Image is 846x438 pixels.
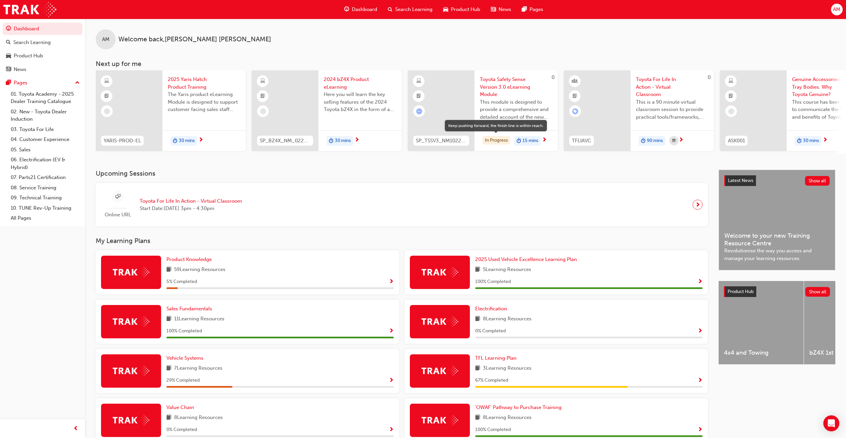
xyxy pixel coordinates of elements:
span: Revolutionise the way you access and manage your learning resources. [724,247,830,262]
a: Product HubShow all [724,286,830,297]
span: 0 % Completed [166,426,197,434]
span: 4x4 and Towing [724,349,798,357]
span: Online URL [101,211,134,219]
span: 100 % Completed [166,327,202,335]
a: Latest NewsShow all [724,175,830,186]
span: 15 mins [523,137,538,145]
a: news-iconNews [486,3,517,16]
span: booktick-icon [260,92,265,101]
span: book-icon [166,414,171,422]
span: Welcome back , [PERSON_NAME] [PERSON_NAME] [118,36,271,43]
span: AM [833,6,840,13]
span: ASK001 [728,137,745,145]
a: Latest NewsShow allWelcome to your new Training Resource CentreRevolutionise the way you access a... [719,170,835,270]
span: Search Learning [395,6,433,13]
img: Trak [3,2,56,17]
span: learningResourceType_INSTRUCTOR_LED-icon [573,77,577,86]
button: Pages [3,77,82,89]
span: pages-icon [6,80,11,86]
a: car-iconProduct Hub [438,3,486,16]
button: Show Progress [389,327,394,335]
span: duration-icon [517,137,521,145]
img: Trak [113,366,149,376]
span: book-icon [166,364,171,373]
span: 11 Learning Resources [174,315,224,323]
span: book-icon [475,266,480,274]
span: 'OWAF' Pathway to Purchase Training [475,404,562,410]
span: learningRecordVerb_ATTEMPT-icon [416,108,422,114]
span: 8 Learning Resources [483,414,532,422]
button: Show Progress [698,278,703,286]
span: 30 mins [803,137,819,145]
span: next-icon [542,137,547,143]
a: Sales Fundamentals [166,305,215,313]
span: Start Date: [DATE] 3pm - 4:30pm [140,205,242,212]
h3: Upcoming Sessions [96,170,708,177]
a: Dashboard [3,23,82,35]
span: learningResourceType_ELEARNING-icon [416,77,421,86]
img: Trak [421,316,458,327]
a: 02. New - Toyota Dealer Induction [8,107,82,124]
span: Show Progress [698,378,703,384]
button: Show Progress [698,327,703,335]
a: TFL Learning Plan [475,354,519,362]
div: Product Hub [14,52,43,60]
span: next-icon [354,137,359,143]
a: 05. Sales [8,145,82,155]
span: AM [102,36,109,43]
a: 01. Toyota Academy - 2025 Dealer Training Catalogue [8,89,82,107]
span: learningResourceType_ELEARNING-icon [729,77,733,86]
span: 5 % Completed [166,278,197,286]
span: guage-icon [6,26,11,32]
span: prev-icon [73,425,78,433]
span: next-icon [823,137,828,143]
img: Trak [113,415,149,425]
a: 10. TUNE Rev-Up Training [8,203,82,213]
span: 67 % Completed [475,377,508,384]
span: learningRecordVerb_NONE-icon [728,108,734,114]
span: learningRecordVerb_ENROLL-icon [572,108,578,114]
img: Trak [421,366,458,376]
span: guage-icon [344,5,349,14]
span: 8 Learning Resources [483,315,532,323]
span: booktick-icon [573,92,577,101]
span: next-icon [679,137,684,143]
span: book-icon [475,414,480,422]
span: Show Progress [698,427,703,433]
a: 04. Customer Experience [8,134,82,145]
div: Pages [14,79,27,87]
a: News [3,63,82,76]
span: SP_TSSV3_NM1022_EL [416,137,467,145]
span: 5 Learning Resources [483,266,531,274]
span: 2025 Yaris Hatch Product Training [168,76,240,91]
span: Product Hub [728,289,754,294]
div: News [14,66,26,73]
span: news-icon [491,5,496,14]
span: 30 mins [335,137,351,145]
img: Trak [113,316,149,327]
span: 100 % Completed [475,278,511,286]
span: news-icon [6,67,11,73]
button: AM [831,4,843,15]
button: DashboardSearch LearningProduct HubNews [3,21,82,77]
h3: Next up for me [85,60,846,68]
span: 0 [708,74,711,80]
span: Welcome to your new Training Resource Centre [724,232,830,247]
a: pages-iconPages [517,3,549,16]
span: Sales Fundamentals [166,306,212,312]
a: 4x4 and Towing [719,281,804,364]
img: Trak [421,415,458,425]
span: booktick-icon [416,92,421,101]
h3: My Learning Plans [96,237,708,245]
span: book-icon [475,315,480,323]
a: 2025 Used Vehicle Excellence Learning Plan [475,256,580,263]
img: Trak [113,267,149,277]
span: Show Progress [389,427,394,433]
img: Trak [421,267,458,277]
span: Here you will learn the key selling features of the 2024 Toyota bZ4X in the form of a virtual 6-p... [324,91,396,113]
span: Latest News [728,178,753,183]
a: Value Chain [166,404,197,411]
div: In Progress [483,136,510,145]
a: Search Learning [3,36,82,49]
span: SP_BZ4X_NM_0224_EL01 [260,137,310,145]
